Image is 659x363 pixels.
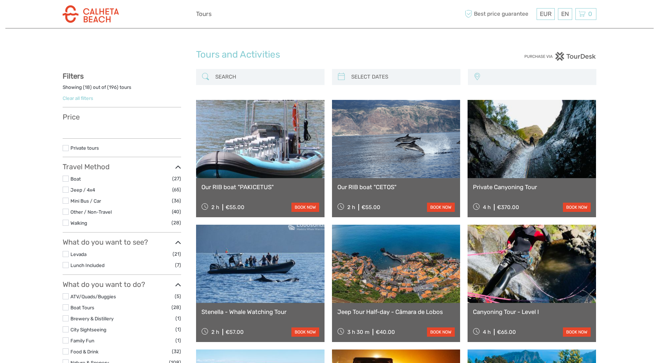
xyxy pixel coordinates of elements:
[63,95,93,101] a: Clear all filters
[172,347,181,356] span: (32)
[291,327,319,337] a: book now
[483,204,491,210] span: 4 h
[473,308,591,315] a: Canyoning Tour - Level I
[175,314,181,322] span: (1)
[483,329,491,335] span: 4 h
[175,261,181,269] span: (7)
[70,187,95,193] a: Jeep / 4x4
[70,327,106,332] a: City Sightseeing
[173,250,181,258] span: (21)
[563,327,591,337] a: book now
[85,84,90,91] label: 18
[109,84,117,91] label: 196
[70,349,99,354] a: Food & Drink
[348,71,457,83] input: SELECT DATES
[172,219,181,227] span: (28)
[172,197,181,205] span: (36)
[291,203,319,212] a: book now
[337,183,455,191] a: Our RIB boat "CETOS"
[172,208,181,216] span: (40)
[362,204,380,210] div: €55.00
[70,316,114,321] a: Brewery & Distillery
[524,52,596,61] img: PurchaseViaTourDesk.png
[201,308,319,315] a: Stenella - Whale Watching Tour
[175,336,181,345] span: (1)
[70,305,94,310] a: Boat Tours
[63,84,181,95] div: Showing ( ) out of ( ) tours
[196,49,463,60] h1: Tours and Activities
[337,308,455,315] a: Jeep Tour Half-day - Câmara de Lobos
[497,329,516,335] div: €65.00
[473,183,591,191] a: Private Canyoning Tour
[427,327,455,337] a: book now
[347,204,355,210] span: 2 h
[226,329,244,335] div: €57.00
[70,220,87,226] a: Walking
[563,203,591,212] a: book now
[196,9,212,19] a: Tours
[497,204,519,210] div: €370.00
[226,204,244,210] div: €55.00
[63,72,84,80] strong: Filters
[70,294,116,299] a: ATV/Quads/Buggies
[63,280,181,289] h3: What do you want to do?
[172,186,181,194] span: (65)
[211,204,219,210] span: 2 h
[70,338,94,343] a: Family Fun
[211,329,219,335] span: 2 h
[172,303,181,311] span: (28)
[201,183,319,191] a: Our RIB boat "PAKICETUS"
[63,113,181,121] h3: Price
[172,175,181,183] span: (27)
[427,203,455,212] a: book now
[587,10,593,17] span: 0
[463,8,535,20] span: Best price guarantee
[70,262,105,268] a: Lunch Included
[63,5,119,23] img: 3283-3bafb1e0-d569-4aa5-be6e-c19ca52e1a4a_logo_small.png
[70,198,101,204] a: Mini Bus / Car
[70,176,81,182] a: Boat
[70,209,112,215] a: Other / Non-Travel
[175,325,181,333] span: (1)
[175,292,181,300] span: (5)
[376,329,395,335] div: €40.00
[558,8,572,20] div: EN
[347,329,369,335] span: 3 h 30 m
[63,238,181,246] h3: What do you want to see?
[70,251,86,257] a: Levada
[70,145,99,151] a: Private tours
[63,162,181,171] h3: Travel Method
[540,10,552,17] span: EUR
[212,71,321,83] input: SEARCH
